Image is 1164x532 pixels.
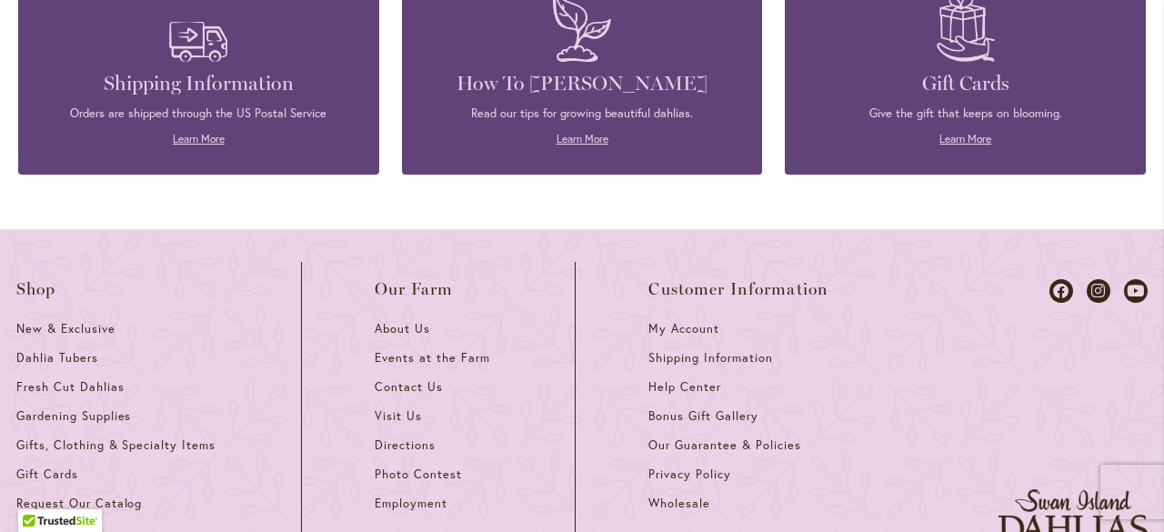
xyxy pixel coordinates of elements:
[16,379,125,395] span: Fresh Cut Dahlias
[1124,279,1148,303] a: Dahlias on Youtube
[16,408,131,424] span: Gardening Supplies
[557,132,608,146] a: Learn More
[648,467,731,482] span: Privacy Policy
[1049,279,1073,303] a: Dahlias on Facebook
[648,350,772,366] span: Shipping Information
[429,105,736,122] p: Read our tips for growing beautiful dahlias.
[16,280,56,298] span: Shop
[173,132,225,146] a: Learn More
[375,496,447,511] span: Employment
[648,496,710,511] span: Wholesale
[375,467,462,482] span: Photo Contest
[375,321,430,336] span: About Us
[648,379,721,395] span: Help Center
[375,408,422,424] span: Visit Us
[375,350,489,366] span: Events at the Farm
[648,321,719,336] span: My Account
[648,408,758,424] span: Bonus Gift Gallery
[16,350,98,366] span: Dahlia Tubers
[45,105,352,122] p: Orders are shipped through the US Postal Service
[1087,279,1110,303] a: Dahlias on Instagram
[429,71,736,96] h4: How To [PERSON_NAME]
[812,71,1119,96] h4: Gift Cards
[375,437,436,453] span: Directions
[16,437,216,453] span: Gifts, Clothing & Specialty Items
[16,496,142,511] span: Request Our Catalog
[648,280,828,298] span: Customer Information
[45,71,352,96] h4: Shipping Information
[375,280,453,298] span: Our Farm
[14,467,65,518] iframe: Launch Accessibility Center
[812,105,1119,122] p: Give the gift that keeps on blooming.
[16,321,115,336] span: New & Exclusive
[648,437,800,453] span: Our Guarantee & Policies
[939,132,991,146] a: Learn More
[375,379,443,395] span: Contact Us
